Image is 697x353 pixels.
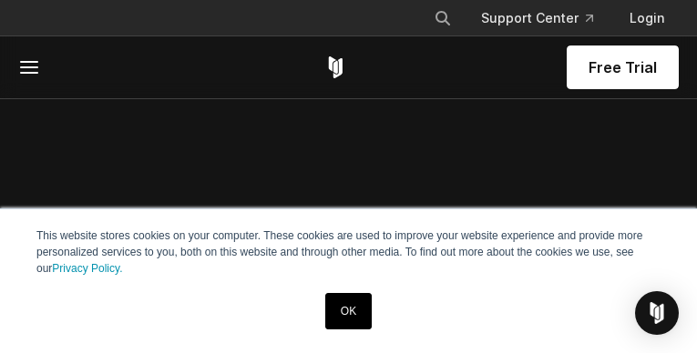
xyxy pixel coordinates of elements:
a: OK [325,293,372,329]
a: Privacy Policy. [52,262,122,275]
div: Navigation Menu [419,2,679,35]
a: Support Center [466,2,608,35]
a: Login [615,2,679,35]
a: Corellium Home [324,56,347,78]
div: Open Intercom Messenger [635,291,679,335]
button: Search [426,2,459,35]
p: This website stores cookies on your computer. These cookies are used to improve your website expe... [36,227,661,277]
span: Free Trial [589,56,657,78]
a: Free Trial [567,45,679,89]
